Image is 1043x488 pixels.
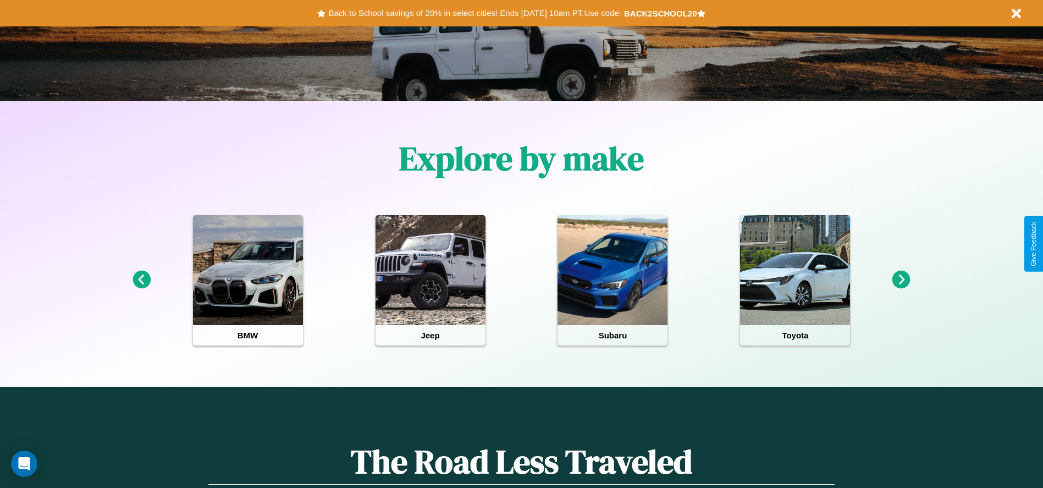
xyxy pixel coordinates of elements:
[376,325,485,346] h4: Jeep
[624,9,697,18] b: BACK2SCHOOL20
[193,325,303,346] h4: BMW
[208,439,834,485] h1: The Road Less Traveled
[325,6,623,21] button: Back to School savings of 20% in select cities! Ends [DATE] 10am PT.Use code:
[1030,222,1038,266] div: Give Feedback
[11,451,37,477] div: Open Intercom Messenger
[399,136,644,181] h1: Explore by make
[558,325,667,346] h4: Subaru
[740,325,850,346] h4: Toyota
